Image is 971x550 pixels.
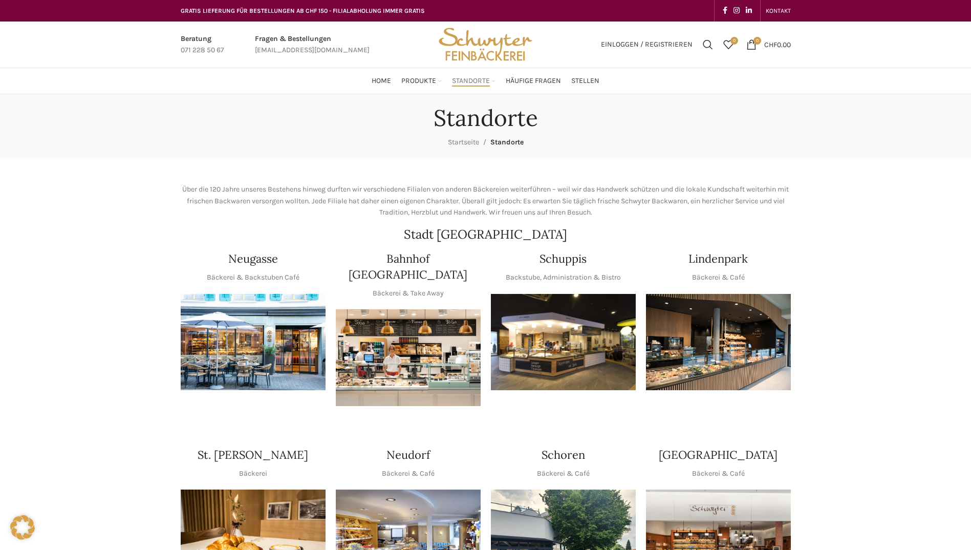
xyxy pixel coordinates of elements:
a: Instagram social link [730,4,743,18]
p: Bäckerei & Café [692,272,745,283]
div: Main navigation [176,71,796,91]
a: Standorte [452,71,495,91]
h1: Standorte [434,104,538,132]
span: Stellen [571,76,599,86]
a: Suchen [698,34,718,55]
h4: Lindenpark [688,251,748,267]
p: Bäckerei & Café [537,468,590,479]
h4: St. [PERSON_NAME] [198,447,308,463]
p: Über die 120 Jahre unseres Bestehens hinweg durften wir verschiedene Filialen von anderen Bäckere... [181,184,791,218]
a: 0 [718,34,739,55]
a: Facebook social link [720,4,730,18]
span: GRATIS LIEFERUNG FÜR BESTELLUNGEN AB CHF 150 - FILIALABHOLUNG IMMER GRATIS [181,7,425,14]
span: CHF [764,40,777,49]
h4: Schuppis [540,251,587,267]
h4: Neudorf [386,447,430,463]
a: Produkte [401,71,442,91]
p: Bäckerei & Backstuben Café [207,272,299,283]
span: KONTAKT [766,7,791,14]
a: KONTAKT [766,1,791,21]
a: Einloggen / Registrieren [596,34,698,55]
a: Linkedin social link [743,4,755,18]
img: 017-e1571925257345 [646,294,791,391]
p: Bäckerei & Café [382,468,435,479]
img: Bäckerei Schwyter [435,22,535,68]
span: Produkte [401,76,436,86]
a: Home [372,71,391,91]
a: Infobox link [255,33,370,56]
bdi: 0.00 [764,40,791,49]
a: Häufige Fragen [506,71,561,91]
img: Neugasse [181,294,326,391]
a: Infobox link [181,33,224,56]
span: Häufige Fragen [506,76,561,86]
h4: Schoren [542,447,585,463]
img: 150130-Schwyter-013 [491,294,636,391]
span: 0 [753,37,761,45]
a: Startseite [448,138,479,146]
a: Stellen [571,71,599,91]
span: 0 [730,37,738,45]
div: Secondary navigation [761,1,796,21]
span: Home [372,76,391,86]
p: Bäckerei & Take Away [373,288,444,299]
p: Backstube, Administration & Bistro [506,272,621,283]
span: Standorte [490,138,524,146]
h4: Neugasse [228,251,278,267]
a: 0 CHF0.00 [741,34,796,55]
img: Bahnhof St. Gallen [336,309,481,406]
span: Standorte [452,76,490,86]
h2: Stadt [GEOGRAPHIC_DATA] [181,228,791,241]
a: Site logo [435,39,535,48]
span: Einloggen / Registrieren [601,41,693,48]
h4: [GEOGRAPHIC_DATA] [659,447,778,463]
div: Meine Wunschliste [718,34,739,55]
p: Bäckerei [239,468,267,479]
h4: Bahnhof [GEOGRAPHIC_DATA] [336,251,481,283]
p: Bäckerei & Café [692,468,745,479]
